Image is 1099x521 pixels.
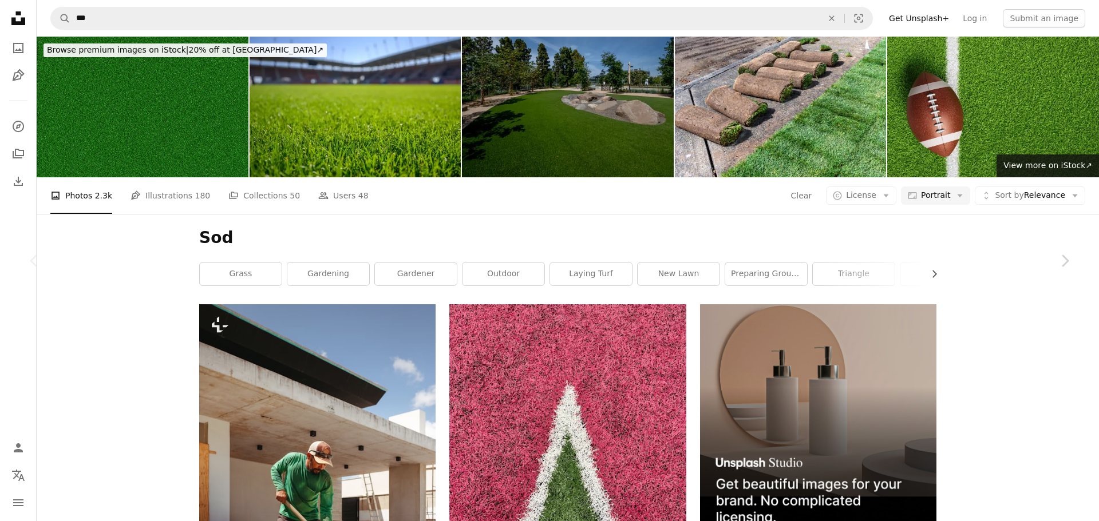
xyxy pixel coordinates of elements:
[725,263,807,285] a: preparing ground
[7,436,30,459] a: Log in / Sign up
[37,37,334,64] a: Browse premium images on iStock|20% off at [GEOGRAPHIC_DATA]↗
[462,37,674,177] img: Dog Park
[7,170,30,193] a: Download History
[462,263,544,285] a: outdoor
[51,7,70,29] button: Search Unsplash
[975,186,1085,205] button: Sort byRelevance
[7,464,30,487] button: Language
[846,190,876,200] span: License
[956,9,994,27] a: Log in
[195,189,211,202] span: 180
[7,115,30,138] a: Explore
[250,37,461,177] img: Beautiful wet natural grass
[50,7,873,30] form: Find visuals sitewide
[131,177,210,214] a: Illustrations 180
[199,228,936,248] h1: Sod
[550,263,632,285] a: laying turf
[7,491,30,514] button: Menu
[318,177,369,214] a: Users 48
[900,263,982,285] a: paint
[7,64,30,87] a: Illustrations
[375,263,457,285] a: gardener
[995,190,1065,201] span: Relevance
[921,190,950,201] span: Portrait
[200,263,282,285] a: grass
[997,154,1099,177] a: View more on iStock↗
[638,263,720,285] a: new lawn
[924,263,936,285] button: scroll list to the right
[813,263,895,285] a: triangle
[287,263,369,285] a: gardening
[845,7,872,29] button: Visual search
[47,45,323,54] span: 20% off at [GEOGRAPHIC_DATA] ↗
[1003,9,1085,27] button: Submit an image
[887,37,1099,177] img: American football ball on green grass
[995,190,1023,200] span: Sort by
[37,37,248,177] img: Green grass background
[7,142,30,165] a: Collections
[882,9,956,27] a: Get Unsplash+
[1030,206,1099,316] a: Next
[199,476,436,487] a: a man in a green shirt is using a shovel
[47,45,188,54] span: Browse premium images on iStock |
[228,177,300,214] a: Collections 50
[358,189,369,202] span: 48
[449,457,686,467] a: A grass field with a red and white line on it
[290,189,300,202] span: 50
[826,186,896,205] button: License
[790,186,813,205] button: Clear
[7,37,30,59] a: Photos
[1003,161,1092,170] span: View more on iStock ↗
[901,186,970,205] button: Portrait
[819,7,844,29] button: Clear
[675,37,887,177] img: Rolls of Sod and Instant Green Lawn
